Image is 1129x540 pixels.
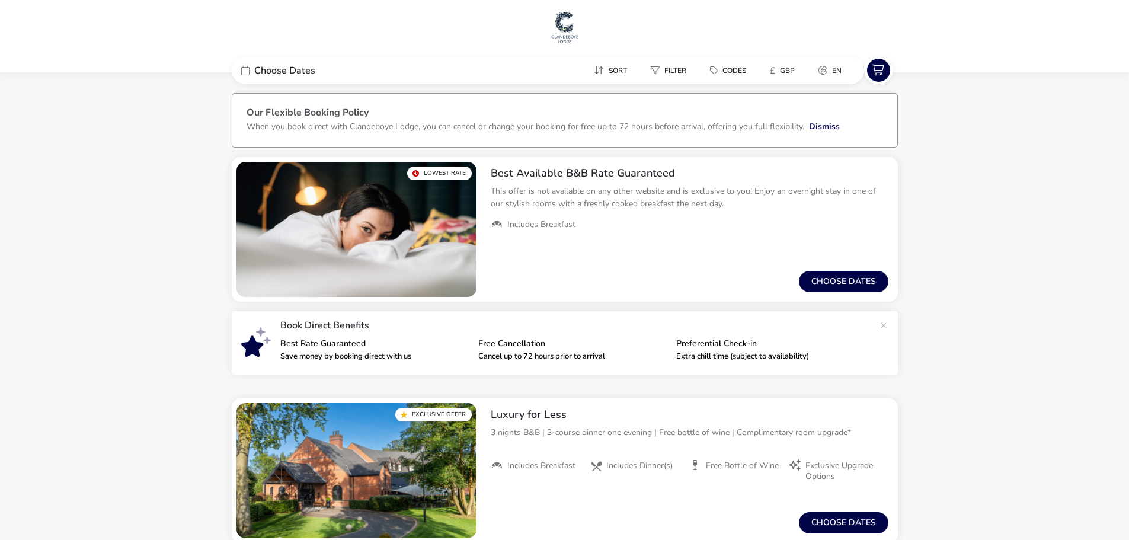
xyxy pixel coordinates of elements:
span: Choose Dates [254,66,315,75]
i: £ [770,65,775,76]
p: Free Cancellation [478,340,667,348]
naf-pibe-menu-bar-item: Codes [701,62,760,79]
button: Filter [641,62,696,79]
div: Choose Dates [232,56,410,84]
naf-pibe-menu-bar-item: £GBP [760,62,809,79]
span: Includes Breakfast [507,219,575,230]
span: Codes [722,66,746,75]
p: Book Direct Benefits [280,321,874,330]
swiper-slide: 1 / 1 [236,403,476,538]
div: Lowest Rate [407,167,472,180]
button: £GBP [760,62,804,79]
span: Exclusive Upgrade Options [805,461,879,482]
h3: Our Flexible Booking Policy [247,108,883,120]
div: Luxury for Less3 nights B&B | 3-course dinner one evening | Free bottle of wine | Complimentary r... [481,398,898,492]
swiper-slide: 1 / 1 [236,162,476,297]
p: 3 nights B&B | 3-course dinner one evening | Free bottle of wine | Complimentary room upgrade* [491,426,888,439]
button: Dismiss [809,120,840,133]
p: Best Rate Guaranteed [280,340,469,348]
naf-pibe-menu-bar-item: en [809,62,856,79]
span: en [832,66,842,75]
h2: Best Available B&B Rate Guaranteed [491,167,888,180]
naf-pibe-menu-bar-item: Filter [641,62,701,79]
h2: Luxury for Less [491,408,888,421]
div: Exclusive Offer [395,408,472,421]
span: Filter [664,66,686,75]
span: Free Bottle of Wine [706,461,779,471]
span: Includes Dinner(s) [606,461,673,471]
button: Codes [701,62,756,79]
naf-pibe-menu-bar-item: Sort [584,62,641,79]
button: Sort [584,62,637,79]
p: When you book direct with Clandeboye Lodge, you can cancel or change your booking for free up to ... [247,121,804,132]
p: Save money by booking direct with us [280,353,469,360]
button: en [809,62,851,79]
p: Preferential Check-in [676,340,865,348]
p: Extra chill time (subject to availability) [676,353,865,360]
span: Includes Breakfast [507,461,575,471]
img: Main Website [550,9,580,45]
p: This offer is not available on any other website and is exclusive to you! Enjoy an overnight stay... [491,185,888,210]
span: Sort [609,66,627,75]
button: Choose dates [799,512,888,533]
p: Cancel up to 72 hours prior to arrival [478,353,667,360]
button: Choose dates [799,271,888,292]
div: Best Available B&B Rate GuaranteedThis offer is not available on any other website and is exclusi... [481,157,898,240]
span: GBP [780,66,795,75]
